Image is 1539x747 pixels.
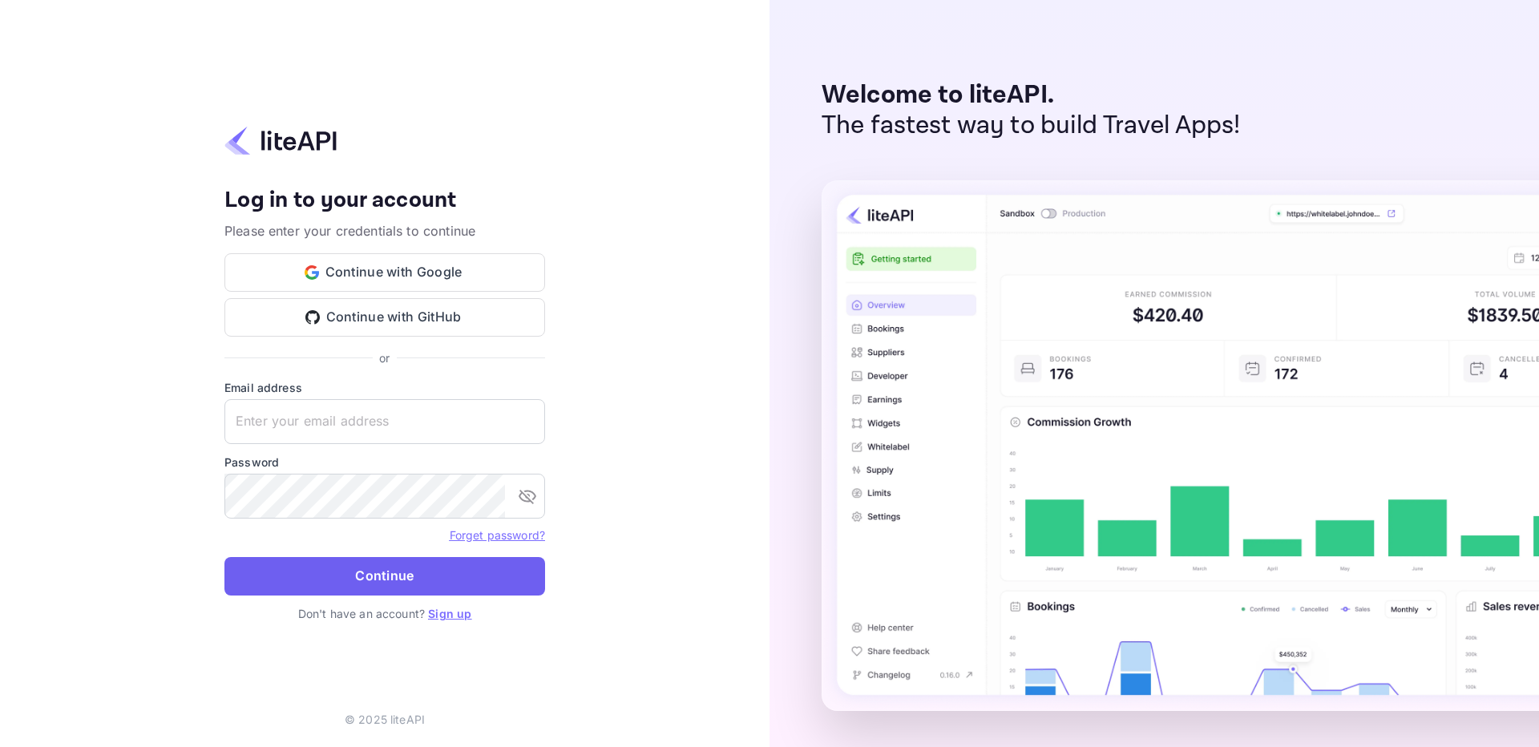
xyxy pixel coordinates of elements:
[224,253,545,292] button: Continue with Google
[822,111,1241,141] p: The fastest way to build Travel Apps!
[511,480,543,512] button: toggle password visibility
[379,349,390,366] p: or
[822,80,1241,111] p: Welcome to liteAPI.
[428,607,471,620] a: Sign up
[224,454,545,470] label: Password
[224,125,337,156] img: liteapi
[224,605,545,622] p: Don't have an account?
[224,187,545,215] h4: Log in to your account
[450,528,545,542] a: Forget password?
[224,557,545,596] button: Continue
[224,221,545,240] p: Please enter your credentials to continue
[224,379,545,396] label: Email address
[224,399,545,444] input: Enter your email address
[450,527,545,543] a: Forget password?
[345,711,425,728] p: © 2025 liteAPI
[224,298,545,337] button: Continue with GitHub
